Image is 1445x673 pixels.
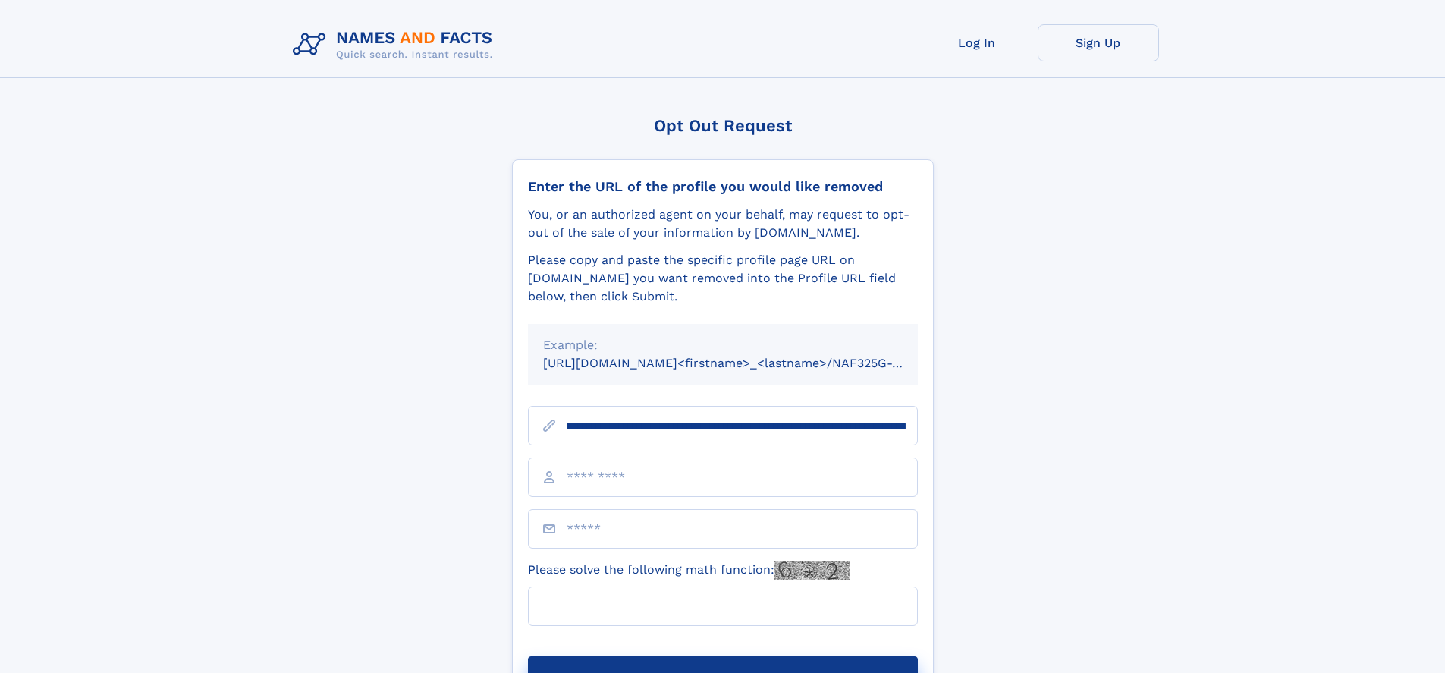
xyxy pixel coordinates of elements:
[543,356,947,370] small: [URL][DOMAIN_NAME]<firstname>_<lastname>/NAF325G-xxxxxxxx
[1038,24,1159,61] a: Sign Up
[916,24,1038,61] a: Log In
[543,336,903,354] div: Example:
[528,206,918,242] div: You, or an authorized agent on your behalf, may request to opt-out of the sale of your informatio...
[528,178,918,195] div: Enter the URL of the profile you would like removed
[287,24,505,65] img: Logo Names and Facts
[528,561,850,580] label: Please solve the following math function:
[512,116,934,135] div: Opt Out Request
[528,251,918,306] div: Please copy and paste the specific profile page URL on [DOMAIN_NAME] you want removed into the Pr...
